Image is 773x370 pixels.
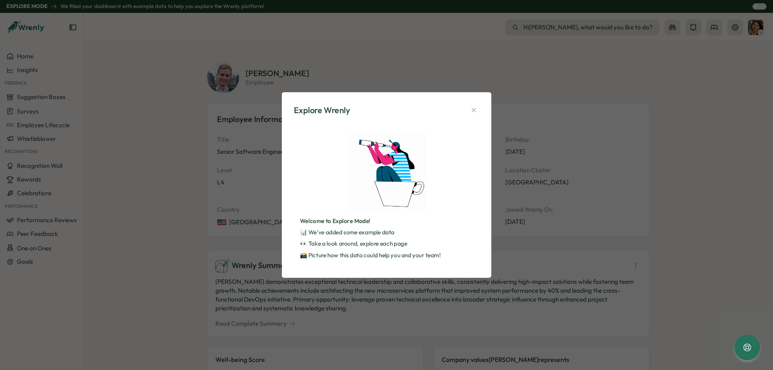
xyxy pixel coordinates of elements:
div: Explore Wrenly [294,104,350,116]
p: 📊 We've added some example data [300,228,473,237]
p: 👀 Take a look around, explore each page [300,240,473,248]
p: 📸 Picture how this data could help you and your team! [300,251,473,260]
p: Welcome to Explore Mode! [300,217,473,225]
img: Explore Wrenly [347,131,426,211]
